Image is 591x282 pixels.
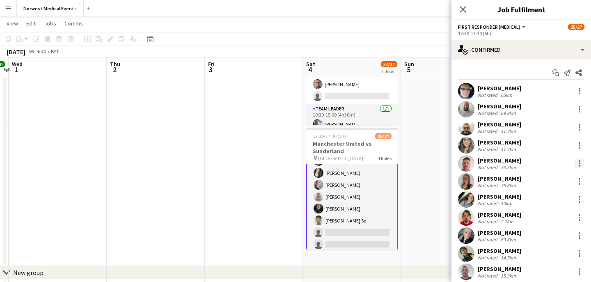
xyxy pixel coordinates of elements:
div: Not rated [478,164,499,170]
div: 41.7km [499,128,518,134]
span: 2 [109,65,120,74]
div: 33.5km [499,164,518,170]
div: Not rated [478,200,499,206]
span: Comms [64,20,83,27]
div: 53km [499,200,514,206]
div: New group [13,268,44,277]
span: Wed [12,60,23,68]
span: 34/37 [381,61,397,67]
a: Edit [23,18,39,29]
span: 4 [305,65,315,74]
div: Not rated [478,254,499,261]
div: 2 Jobs [381,68,397,74]
div: 65km [499,92,514,98]
span: View [7,20,18,27]
span: 3 [207,65,215,74]
div: Not rated [478,128,499,134]
span: Edit [26,20,36,27]
div: Not rated [478,92,499,98]
div: [PERSON_NAME] [478,85,521,92]
div: 15.3km [499,273,518,279]
button: First Responder (Medical) [458,24,527,30]
div: 69.8km [499,236,518,243]
div: [PERSON_NAME] [478,247,521,254]
div: Not rated [478,110,499,116]
span: 4 Roles [378,155,392,161]
div: [PERSON_NAME] [478,229,521,236]
div: 2.7km [499,218,515,225]
span: Sat [306,60,315,68]
div: [PERSON_NAME] [478,193,521,200]
span: 5 [403,65,414,74]
div: Not rated [478,146,499,152]
h3: Manchester United vs Sunderland [306,140,398,155]
button: Norwest Medical Events [17,0,84,16]
div: Confirmed [451,40,591,60]
span: First Responder (Medical) [458,24,520,30]
div: [DATE] [7,48,25,56]
span: 25/27 [375,133,392,139]
div: Not rated [478,218,499,225]
span: 1 [11,65,23,74]
div: BST [51,48,59,55]
div: 14.5km [499,254,518,261]
app-card-role: Team Leader1/110:30-15:00 (4h30m)[PERSON_NAME] [306,104,398,132]
div: [PERSON_NAME] [478,211,521,218]
div: [PERSON_NAME] [478,103,521,110]
span: Fri [208,60,215,68]
a: Comms [61,18,86,29]
div: [PERSON_NAME] [478,175,521,182]
div: [PERSON_NAME] [478,265,521,273]
div: [PERSON_NAME] [478,157,521,164]
span: 12:30-17:30 (5h) [313,133,346,139]
div: 69.3km [499,110,518,116]
h3: Job Fulfilment [451,4,591,15]
div: Not rated [478,273,499,279]
div: Not rated [478,182,499,188]
span: [GEOGRAPHIC_DATA] [318,155,363,161]
span: Week 40 [27,48,48,55]
span: Thu [110,60,120,68]
div: 12:30-17:30 (5h) [458,30,584,37]
a: Jobs [41,18,60,29]
div: [PERSON_NAME] [478,121,521,128]
div: [PERSON_NAME] [478,139,521,146]
span: Sun [404,60,414,68]
a: View [3,18,21,29]
span: 25/27 [568,24,584,30]
app-job-card: 12:30-17:30 (5h)25/27Manchester United vs Sunderland [GEOGRAPHIC_DATA]4 Roles[PERSON_NAME][PERSON... [306,128,398,250]
div: 35.8km [499,182,518,188]
div: Not rated [478,236,499,243]
span: Jobs [44,20,56,27]
div: 41.7km [499,146,518,152]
